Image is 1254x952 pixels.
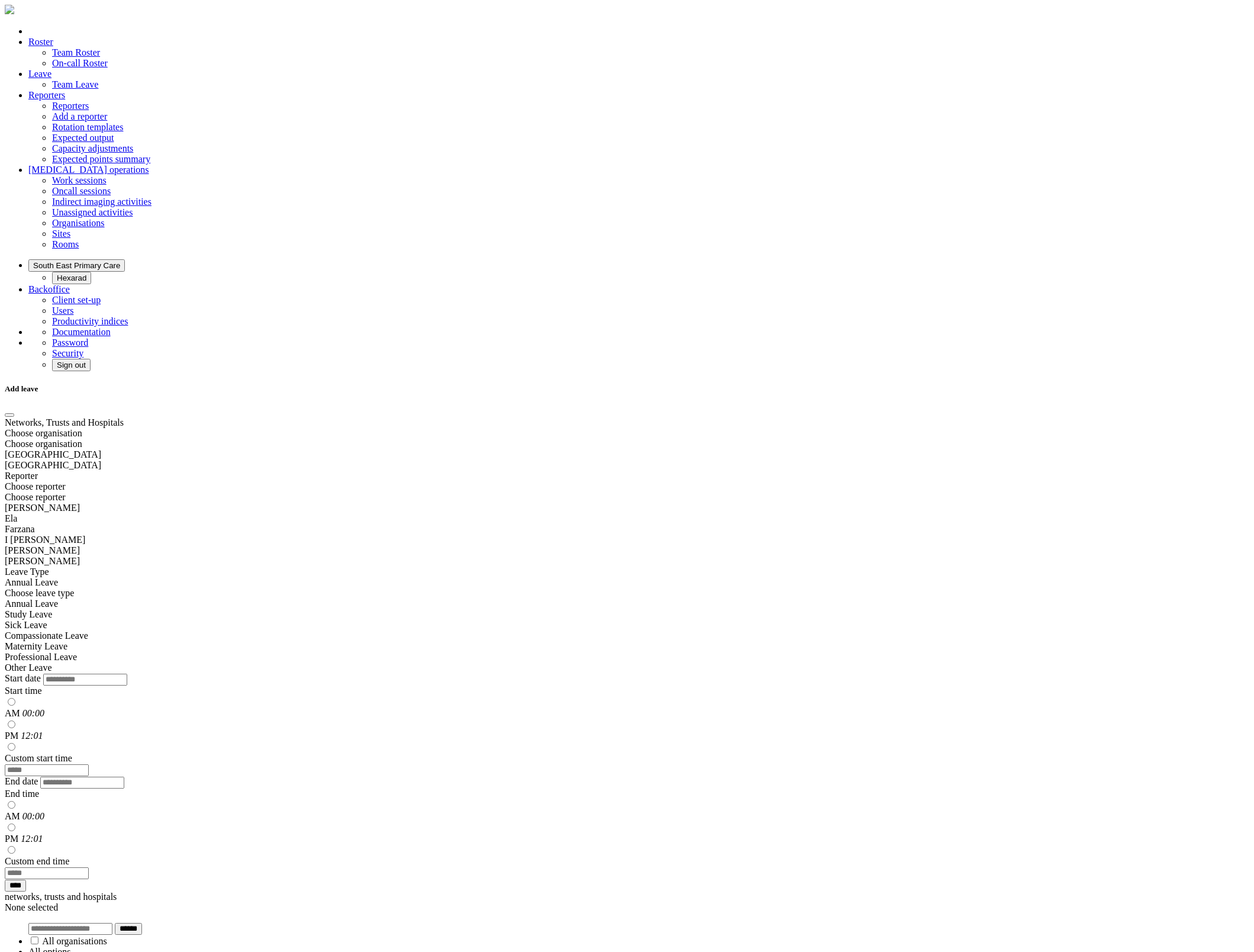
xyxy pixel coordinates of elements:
[52,111,107,121] a: Add a reporter
[5,5,14,14] img: brand-opti-rad-logos-blue-and-white-d2f68631ba2948856bd03f2d395fb146ddc8fb01b4b6e9315ea85fa773367...
[52,186,111,196] a: Oncall sessions
[52,218,105,228] a: Organisations
[52,305,73,316] a: Users
[5,481,1249,492] div: Choose reporter
[5,892,117,902] label: networks, trusts and hospitals
[52,154,150,164] a: Expected points summary
[5,513,1249,524] div: Ela
[52,272,91,284] button: Hexarad
[5,417,124,427] label: Networks, Trusts and Hospitals
[5,834,18,844] label: PM
[5,545,1249,556] div: [PERSON_NAME]
[52,133,114,143] a: Expected output
[5,556,1249,567] div: [PERSON_NAME]
[5,439,1249,449] div: Choose organisation
[28,69,51,79] a: Leave
[5,789,39,799] label: End time
[52,79,98,89] a: Team Leave
[28,259,125,272] button: South East Primary Care
[21,731,43,741] em: 12:01
[5,492,1249,503] div: Choose reporter
[5,662,1249,673] div: Other Leave
[5,708,20,718] label: AM
[52,207,133,217] a: Unassigned activities
[22,811,44,821] em: 00:00
[5,902,1249,913] div: None selected
[28,90,65,100] a: Reporters
[28,272,1249,284] ul: South East Primary Care
[5,731,18,741] label: PM
[52,327,111,337] a: Documentation
[52,239,79,249] a: Rooms
[5,524,1249,535] div: Farzana
[52,229,70,239] a: Sites
[5,535,1249,545] div: I [PERSON_NAME]
[52,337,88,348] a: Password
[52,295,101,305] a: Client set-up
[5,428,1249,439] div: Choose organisation
[22,708,44,718] em: 00:00
[52,143,133,153] a: Capacity adjustments
[5,384,1249,394] h5: Add leave
[5,503,1249,513] div: [PERSON_NAME]
[5,460,1249,471] div: [GEOGRAPHIC_DATA]
[5,567,49,577] label: Leave Type
[5,641,1249,652] div: Maternity Leave
[52,348,83,358] a: Security
[5,811,20,821] label: AM
[5,449,1249,460] div: [GEOGRAPHIC_DATA]
[5,673,41,683] label: Start date
[5,652,1249,662] div: Professional Leave
[5,620,1249,631] div: Sick Leave
[5,753,72,763] label: Custom start time
[28,37,53,47] a: Roster
[52,197,151,207] a: Indirect imaging activities
[5,631,1249,641] div: Compassionate Leave
[52,47,100,57] a: Team Roster
[5,588,1249,599] div: Choose leave type
[5,856,69,866] label: Custom end time
[52,58,108,68] a: On-call Roster
[42,936,107,946] label: All organisations
[5,471,38,481] label: Reporter
[5,686,42,696] label: Start time
[5,609,1249,620] div: Study Leave
[5,599,1249,609] div: Annual Leave
[28,284,70,294] a: Backoffice
[21,834,43,844] em: 12:01
[52,101,89,111] a: Reporters
[5,776,38,786] label: End date
[5,413,14,417] button: Close
[5,577,1249,588] div: Annual Leave
[52,359,91,371] button: Sign out
[52,175,107,185] a: Work sessions
[52,122,123,132] a: Rotation templates
[52,316,128,326] a: Productivity indices
[28,165,149,175] a: [MEDICAL_DATA] operations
